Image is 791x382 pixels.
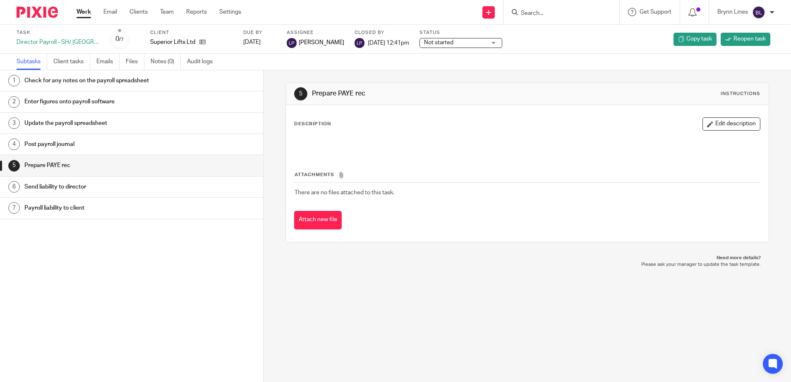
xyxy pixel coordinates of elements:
[674,33,717,46] a: Copy task
[294,261,760,268] p: Please ask your manager to update the task template.
[8,75,20,86] div: 1
[103,8,117,16] a: Email
[686,35,712,43] span: Copy task
[129,8,148,16] a: Clients
[187,54,219,70] a: Audit logs
[24,181,178,193] h1: Send liability to director
[219,8,241,16] a: Settings
[24,202,178,214] h1: Payroll liability to client
[150,29,233,36] label: Client
[287,29,344,36] label: Assignee
[8,96,20,108] div: 2
[294,255,760,261] p: Need more details?
[119,37,124,42] small: /7
[24,159,178,172] h1: Prepare PAYE rec
[520,10,594,17] input: Search
[126,54,144,70] a: Files
[150,38,195,46] p: Superior Lifts Ltd
[8,202,20,214] div: 7
[115,34,124,44] div: 0
[17,38,99,46] div: Director Payroll - SH/ [GEOGRAPHIC_DATA]
[24,117,178,129] h1: Update the payroll spreadsheet
[721,33,770,46] a: Reopen task
[8,117,20,129] div: 3
[299,38,344,47] span: [PERSON_NAME]
[294,211,342,229] button: Attach new file
[752,6,765,19] img: svg%3E
[733,35,766,43] span: Reopen task
[17,7,58,18] img: Pixie
[24,95,178,108] h1: Enter figures onto payroll software
[8,181,20,193] div: 6
[294,87,307,100] div: 5
[160,8,174,16] a: Team
[53,54,90,70] a: Client tasks
[24,138,178,150] h1: Post payroll journal
[424,40,453,45] span: Not started
[721,91,760,97] div: Instructions
[702,117,760,131] button: Edit description
[368,40,409,45] span: [DATE] 12:41pm
[186,8,207,16] a: Reports
[295,172,334,177] span: Attachments
[96,54,120,70] a: Emails
[151,54,181,70] a: Notes (0)
[355,38,364,48] img: svg%3E
[8,160,20,172] div: 5
[312,89,545,98] h1: Prepare PAYE rec
[17,29,99,36] label: Task
[355,29,409,36] label: Closed by
[717,8,748,16] p: Brynn Lines
[243,38,276,46] div: [DATE]
[24,74,178,87] h1: Check for any notes on the payroll spreadsheet
[295,190,394,196] span: There are no files attached to this task.
[17,54,47,70] a: Subtasks
[77,8,91,16] a: Work
[243,29,276,36] label: Due by
[287,38,297,48] img: svg%3E
[640,9,671,15] span: Get Support
[419,29,502,36] label: Status
[8,138,20,150] div: 4
[294,121,331,127] p: Description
